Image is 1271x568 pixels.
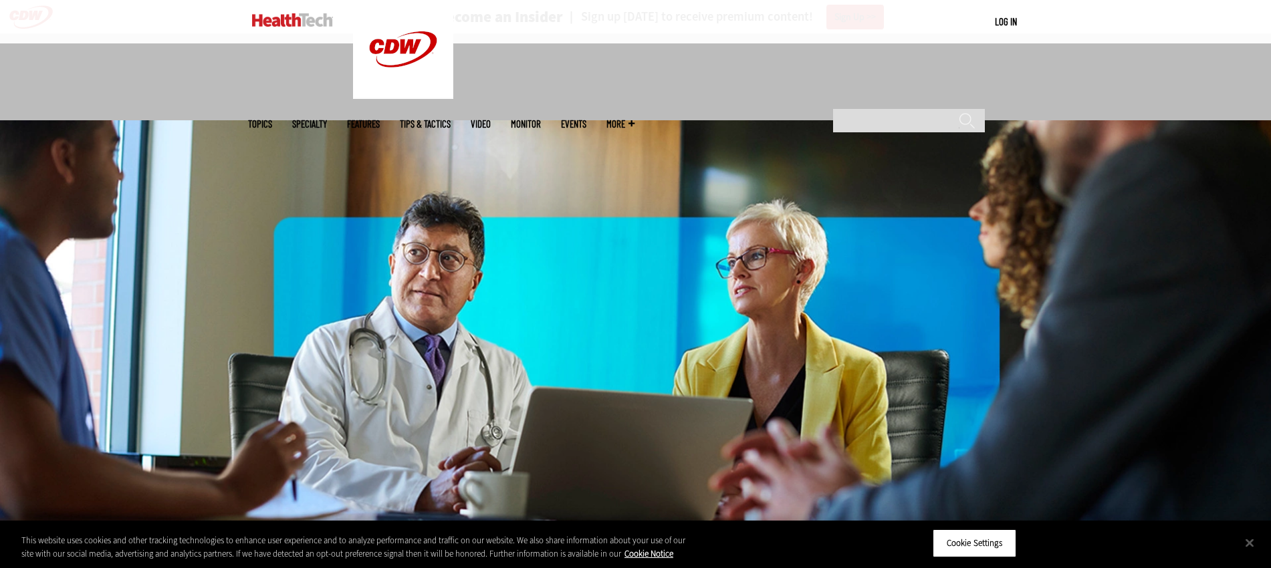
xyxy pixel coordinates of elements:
span: More [606,119,634,129]
a: Features [347,119,380,129]
a: MonITor [511,119,541,129]
a: Events [561,119,586,129]
button: Close [1235,528,1264,557]
a: Log in [995,15,1017,27]
a: Tips & Tactics [400,119,451,129]
span: Specialty [292,119,327,129]
button: Cookie Settings [933,529,1016,557]
a: CDW [353,88,453,102]
a: Video [471,119,491,129]
span: Topics [248,119,272,129]
div: User menu [995,15,1017,29]
div: This website uses cookies and other tracking technologies to enhance user experience and to analy... [21,534,699,560]
img: Home [252,13,333,27]
a: More information about your privacy [624,548,673,559]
